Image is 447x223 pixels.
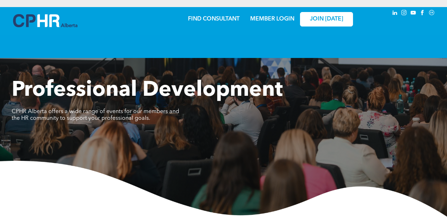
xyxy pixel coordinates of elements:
[13,14,77,27] img: A blue and white logo for cp alberta
[12,80,283,101] span: Professional Development
[400,9,408,18] a: instagram
[428,9,436,18] a: Social network
[250,16,294,22] a: MEMBER LOGIN
[12,109,179,121] span: CPHR Alberta offers a wide range of events for our members and the HR community to support your p...
[410,9,417,18] a: youtube
[419,9,427,18] a: facebook
[391,9,399,18] a: linkedin
[188,16,240,22] a: FIND CONSULTANT
[310,16,343,23] span: JOIN [DATE]
[300,12,353,27] a: JOIN [DATE]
